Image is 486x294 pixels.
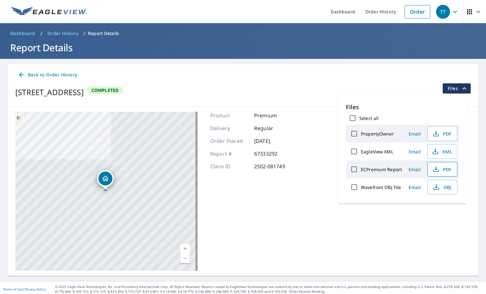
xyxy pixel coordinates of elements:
span: Email [407,149,422,155]
button: Email [404,147,425,157]
div: [STREET_ADDRESS] [15,87,84,98]
label: PropertyOwner [361,131,394,137]
span: Email [407,166,422,172]
p: 2502-081749 [254,163,292,170]
h1: Report Details [8,41,478,54]
button: Email [404,129,425,139]
a: Back to Order History [15,69,80,81]
button: Email [404,164,425,174]
button: filesDropdownBtn-67333292 [442,83,471,94]
span: Completed [88,87,123,93]
p: 67333292 [254,150,292,157]
p: Regular [254,124,292,132]
a: Dashboard [8,28,38,38]
a: Terms of Use [3,287,23,291]
label: Select all [359,115,379,121]
span: XML [432,148,452,155]
p: [DATE] [254,137,292,145]
span: Email [407,184,422,190]
p: © 2025 Eagle View Technologies, Inc. and Pictometry International Corp. All Rights Reserved. Repo... [55,284,483,294]
p: Product [210,112,248,119]
label: ECPremium Report [361,166,402,172]
span: Email [407,131,422,137]
p: Report # [210,150,248,157]
a: Order [404,5,430,18]
span: PDF [432,165,452,173]
button: PDF [427,162,457,177]
span: Dashboard [10,30,35,37]
div: TT [436,5,450,19]
p: Delivery [210,124,248,132]
a: Privacy Policy [25,287,46,291]
div: Dropped pin, building 1, Residential property, 102 RANCHWOOD LANE STRATHMORE, AB T1P1M8 [97,170,114,190]
p: Files [346,103,459,111]
a: Order History [45,28,81,38]
li: / [40,30,42,37]
p: Claim ID [210,163,248,170]
button: OBJ [427,180,457,194]
button: Email [404,182,425,192]
button: XML [427,144,457,159]
a: Current Level 17, Zoom In [180,244,190,254]
span: Files [448,85,468,92]
label: EagleView XML [361,149,393,155]
a: Current Level 17, Zoom Out [180,254,190,263]
p: Premium [254,112,292,119]
label: Wavefront OBJ File [361,184,401,190]
img: EV Logo [11,7,87,17]
span: PDF [432,130,452,137]
p: Report Details [88,30,119,37]
span: OBJ [432,183,452,191]
li: / [83,30,85,37]
nav: breadcrumb [8,28,478,38]
span: Back to Order History [18,71,77,79]
span: Order History [47,30,78,37]
button: PDF [427,126,457,141]
p: | [3,287,46,291]
p: Order Placed [210,137,248,145]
